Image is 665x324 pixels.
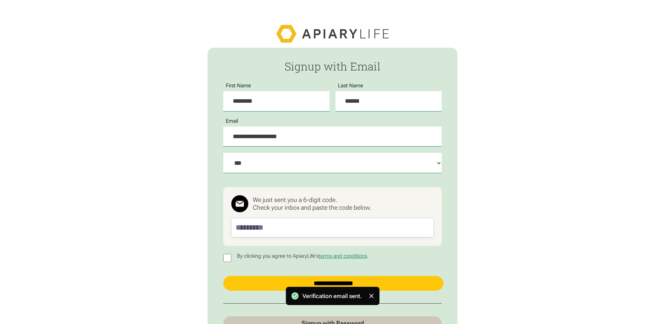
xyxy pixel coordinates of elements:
[335,83,366,89] label: Last Name
[253,196,371,211] div: We just sent you a 6-digit code. Check your inbox and paste the code below.
[223,60,442,72] h2: Signup with Email
[223,118,240,124] label: Email
[223,83,253,89] label: First Name
[319,253,367,259] a: terms and conditions
[303,291,362,301] div: Verification email sent.
[235,253,371,259] p: By clicking you agree to ApiaryLife's .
